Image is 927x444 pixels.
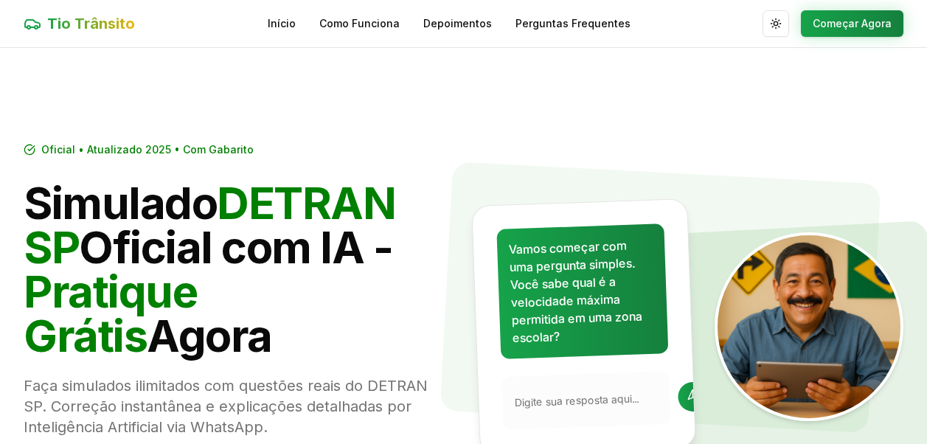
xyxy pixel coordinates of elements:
span: Pratique Grátis [24,265,197,362]
a: Como Funciona [319,16,400,31]
p: Vamos começar com uma pergunta simples. Você sabe qual é a velocidade máxima permitida em uma zon... [508,236,655,347]
a: Perguntas Frequentes [515,16,631,31]
h1: Simulado Oficial com IA - Agora [24,181,452,358]
a: Depoimentos [423,16,492,31]
span: Tio Trânsito [47,13,135,34]
span: Oficial • Atualizado 2025 • Com Gabarito [41,142,254,157]
a: Início [268,16,296,31]
p: Faça simulados ilimitados com questões reais do DETRAN SP. Correção instantânea e explicações det... [24,375,452,437]
span: DETRAN SP [24,176,395,274]
button: Começar Agora [801,10,903,37]
a: Tio Trânsito [24,13,135,34]
img: Tio Trânsito [715,232,903,421]
input: Digite sua resposta aqui... [514,390,670,410]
